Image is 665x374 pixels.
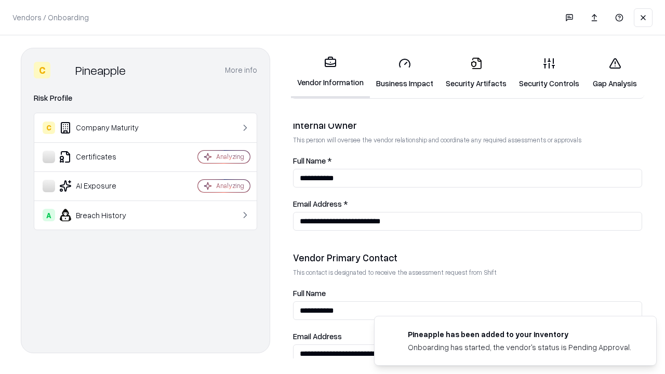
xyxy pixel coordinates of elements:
a: Security Artifacts [440,49,513,97]
a: Gap Analysis [586,49,644,97]
div: C [34,62,50,78]
div: Pineapple [75,62,126,78]
div: Company Maturity [43,122,167,134]
a: Business Impact [370,49,440,97]
div: Pineapple has been added to your inventory [408,329,631,340]
img: Pineapple [55,62,71,78]
div: Breach History [43,209,167,221]
p: Vendors / Onboarding [12,12,89,23]
button: More info [225,61,257,79]
label: Full Name * [293,157,642,165]
label: Email Address [293,332,642,340]
label: Email Address * [293,200,642,208]
div: Risk Profile [34,92,257,104]
div: AI Exposure [43,180,167,192]
div: Internal Owner [293,119,642,131]
div: C [43,122,55,134]
div: Certificates [43,151,167,163]
div: Vendor Primary Contact [293,251,642,264]
p: This person will oversee the vendor relationship and coordinate any required assessments or appro... [293,136,642,144]
a: Vendor Information [291,48,370,98]
label: Full Name [293,289,642,297]
div: Analyzing [216,152,244,161]
a: Security Controls [513,49,586,97]
p: This contact is designated to receive the assessment request from Shift [293,268,642,277]
img: pineappleenergy.com [387,329,400,341]
div: A [43,209,55,221]
div: Analyzing [216,181,244,190]
div: Onboarding has started, the vendor's status is Pending Approval. [408,342,631,353]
